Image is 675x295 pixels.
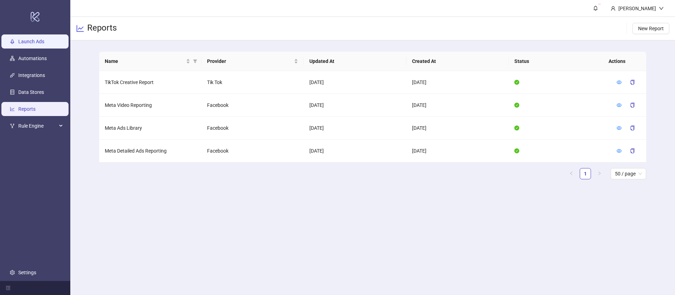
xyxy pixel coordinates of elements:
[593,1,606,8] sup: 681
[406,94,509,117] td: [DATE]
[617,125,622,131] a: eye
[624,100,641,111] button: copy
[630,103,635,108] span: copy
[566,168,577,179] button: left
[99,140,201,162] td: Meta Detailed Ads Reporting
[304,94,406,117] td: [DATE]
[509,52,611,71] th: Status
[632,23,669,34] button: New Report
[611,168,646,179] div: Page Size
[603,52,638,71] th: Actions
[594,168,605,179] li: Next Page
[624,122,641,134] button: copy
[638,26,664,31] span: New Report
[304,117,406,140] td: [DATE]
[18,106,36,112] a: Reports
[304,71,406,94] td: [DATE]
[514,103,519,108] span: check-circle
[18,89,44,95] a: Data Stores
[192,56,199,66] span: filter
[76,24,84,33] span: line-chart
[207,57,292,65] span: Provider
[594,168,605,179] button: right
[630,126,635,130] span: copy
[99,52,201,71] th: Name
[406,117,509,140] td: [DATE]
[630,148,635,153] span: copy
[617,103,622,108] span: eye
[611,6,616,11] span: user
[105,57,185,65] span: Name
[201,52,304,71] th: Provider
[87,23,117,34] h3: Reports
[201,71,304,94] td: Tik Tok
[615,168,642,179] span: 50 / page
[617,79,622,85] a: eye
[616,5,659,12] div: [PERSON_NAME]
[18,270,36,275] a: Settings
[617,102,622,108] a: eye
[406,71,509,94] td: [DATE]
[304,52,406,71] th: Updated At
[201,140,304,162] td: Facebook
[569,171,573,175] span: left
[617,126,622,130] span: eye
[514,126,519,130] span: check-circle
[617,148,622,153] span: eye
[514,148,519,153] span: check-circle
[99,94,201,117] td: Meta Video Reporting
[597,171,602,175] span: right
[10,123,15,128] span: fork
[18,72,45,78] a: Integrations
[659,6,664,11] span: down
[99,117,201,140] td: Meta Ads Library
[18,56,47,61] a: Automations
[624,145,641,156] button: copy
[193,59,197,63] span: filter
[514,80,519,85] span: check-circle
[304,140,406,162] td: [DATE]
[630,80,635,85] span: copy
[99,71,201,94] td: TikTok Creative Report
[201,94,304,117] td: Facebook
[18,119,57,133] span: Rule Engine
[201,117,304,140] td: Facebook
[617,148,622,154] a: eye
[580,168,591,179] a: 1
[406,52,509,71] th: Created At
[18,39,44,44] a: Launch Ads
[593,6,598,11] span: bell
[566,168,577,179] li: Previous Page
[624,77,641,88] button: copy
[6,286,11,290] span: menu-fold
[406,140,509,162] td: [DATE]
[617,80,622,85] span: eye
